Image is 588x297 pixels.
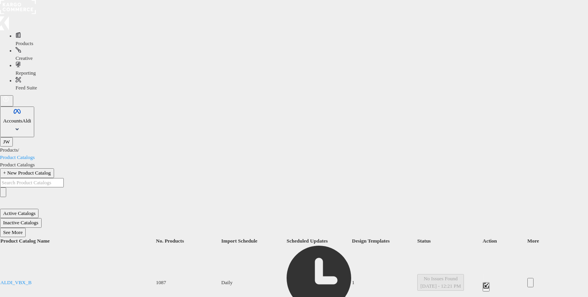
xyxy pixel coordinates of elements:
[482,237,527,245] th: Action
[16,55,33,61] span: Creative
[221,238,286,245] div: Import Schedule
[3,210,35,216] span: Active Catalogs
[156,238,220,245] div: No. Products
[417,237,482,245] th: Status
[16,85,37,91] span: Feed Suite
[420,283,461,290] div: [DATE] - 12:21 PM
[352,238,416,245] div: Design Templates
[417,274,464,291] button: No Issues Found[DATE] - 12:21 PM
[3,118,22,124] span: Accounts
[352,279,416,287] div: 1
[3,170,51,176] span: + New Product Catalog
[287,238,351,245] div: Scheduled Updates
[420,275,461,283] div: No Issues Found
[16,40,33,46] span: Products
[16,70,36,76] span: Reporting
[0,280,31,285] a: ALDI_VBX_B
[3,139,10,145] span: JW
[0,238,155,245] div: Product Catalog Name
[22,118,31,124] span: Aldi
[3,229,23,235] span: See More
[156,279,220,287] div: 1087
[18,147,19,153] span: /
[527,237,542,245] th: More
[3,220,38,225] span: Inactive Catalogs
